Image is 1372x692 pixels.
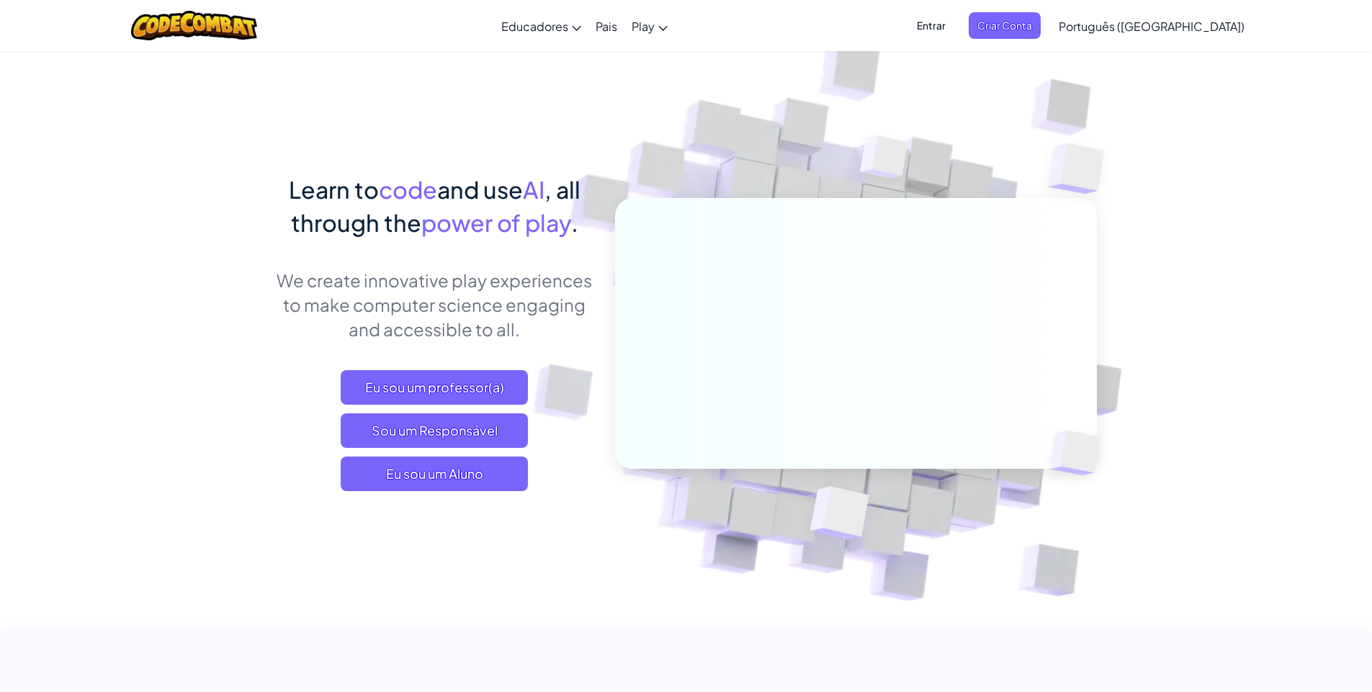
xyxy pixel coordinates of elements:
span: Português ([GEOGRAPHIC_DATA]) [1059,19,1245,34]
button: Entrar [908,12,954,39]
a: Português ([GEOGRAPHIC_DATA]) [1052,6,1252,45]
img: Overlap cubes [833,107,936,215]
img: Overlap cubes [1020,108,1144,230]
img: Overlap cubes [774,456,903,575]
span: and use [437,175,523,204]
a: Eu sou um professor(a) [341,370,528,405]
span: AI [523,175,544,204]
span: code [379,175,437,204]
a: Educadores [494,6,588,45]
p: We create innovative play experiences to make computer science engaging and accessible to all. [276,268,593,341]
a: Pais [588,6,624,45]
span: Play [632,19,655,34]
span: Learn to [289,175,379,204]
span: . [571,208,578,237]
span: power of play [421,208,571,237]
span: Educadores [501,19,568,34]
img: Overlap cubes [1026,400,1134,505]
a: Sou um Responsável [341,413,528,448]
img: CodeCombat logo [131,11,257,40]
button: Eu sou um Aluno [341,457,528,491]
a: Play [624,6,675,45]
button: Criar Conta [969,12,1041,39]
